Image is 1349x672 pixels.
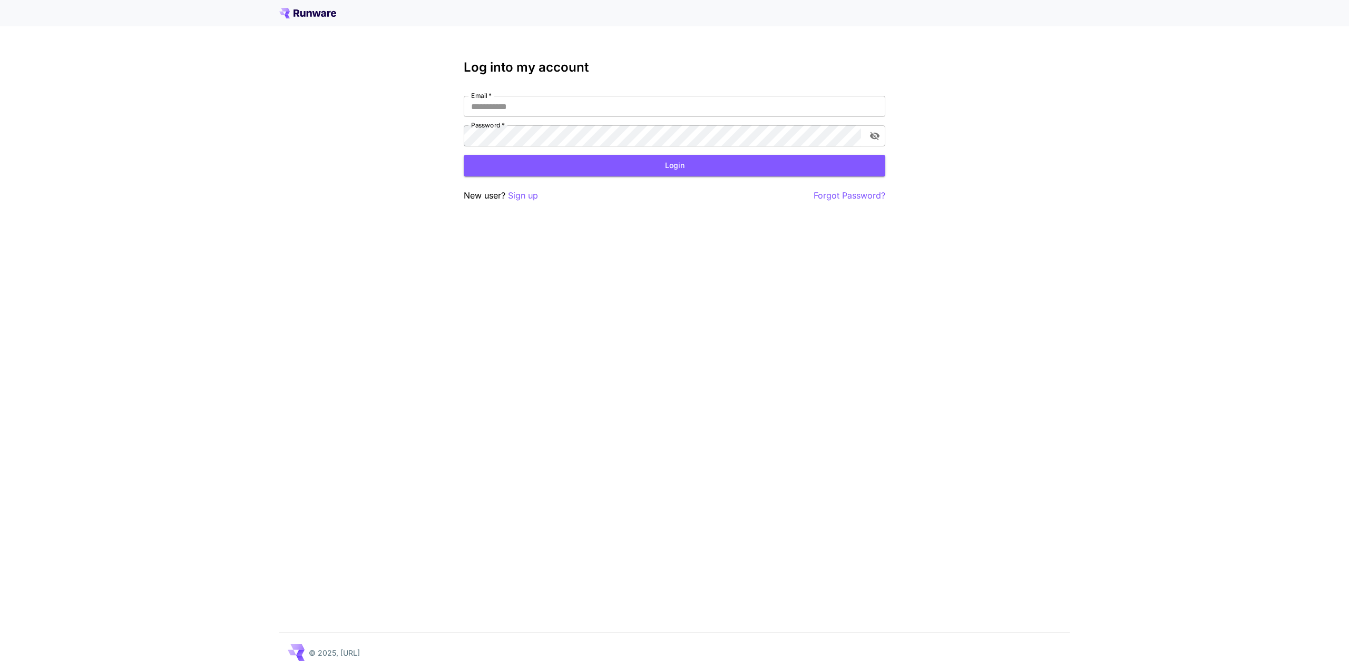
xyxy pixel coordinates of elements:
[508,189,538,202] button: Sign up
[464,60,885,75] h3: Log into my account
[865,126,884,145] button: toggle password visibility
[464,155,885,176] button: Login
[464,189,538,202] p: New user?
[309,647,360,658] p: © 2025, [URL]
[471,91,492,100] label: Email
[471,121,505,130] label: Password
[814,189,885,202] button: Forgot Password?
